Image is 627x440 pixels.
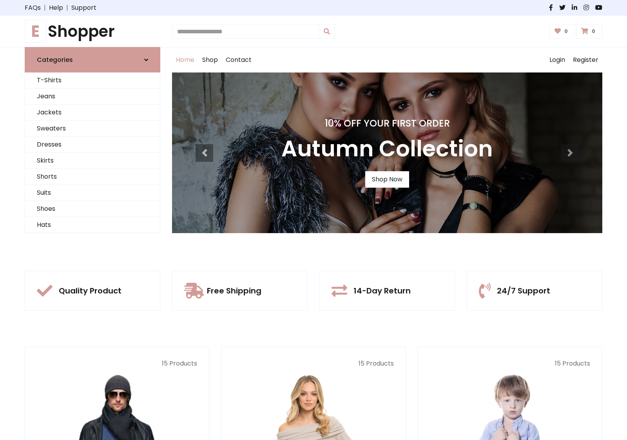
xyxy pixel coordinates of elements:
span: 0 [590,28,597,35]
h5: 14-Day Return [353,286,411,295]
h5: Free Shipping [207,286,261,295]
a: Hats [25,217,160,233]
p: 15 Products [37,359,197,368]
h6: Categories [37,56,73,63]
a: Register [569,47,602,72]
h4: 10% Off Your First Order [281,118,493,129]
a: Sweaters [25,121,160,137]
h3: Autumn Collection [281,136,493,162]
a: Login [545,47,569,72]
a: FAQs [25,3,41,13]
a: Jackets [25,105,160,121]
a: Home [172,47,198,72]
a: Contact [222,47,256,72]
h5: 24/7 Support [497,286,550,295]
span: E [25,20,46,43]
a: Support [71,3,96,13]
span: | [41,3,49,13]
a: Shop [198,47,222,72]
a: Suits [25,185,160,201]
span: | [63,3,71,13]
h5: Quality Product [59,286,121,295]
a: 0 [576,24,602,39]
a: Skirts [25,153,160,169]
a: 0 [549,24,575,39]
a: Shop Now [365,171,409,188]
span: 0 [562,28,570,35]
a: T-Shirts [25,72,160,89]
a: Categories [25,47,160,72]
a: Dresses [25,137,160,153]
h1: Shopper [25,22,160,41]
a: Shoes [25,201,160,217]
a: Help [49,3,63,13]
a: Shorts [25,169,160,185]
a: Jeans [25,89,160,105]
p: 15 Products [430,359,590,368]
a: EShopper [25,22,160,41]
p: 15 Products [233,359,393,368]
